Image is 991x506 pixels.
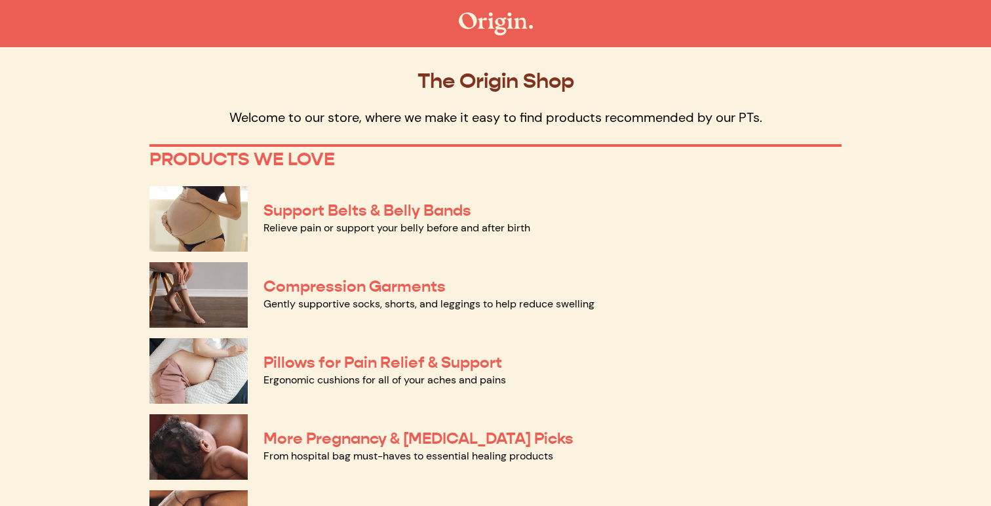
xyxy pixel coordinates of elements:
[263,297,594,311] a: Gently supportive socks, shorts, and leggings to help reduce swelling
[263,449,553,463] a: From hospital bag must-haves to essential healing products
[149,68,842,93] p: The Origin Shop
[263,373,506,387] a: Ergonomic cushions for all of your aches and pains
[263,277,446,296] a: Compression Garments
[263,429,573,448] a: More Pregnancy & [MEDICAL_DATA] Picks
[149,414,248,480] img: More Pregnancy & Postpartum Picks
[149,262,248,328] img: Compression Garments
[149,338,248,404] img: Pillows for Pain Relief & Support
[149,186,248,252] img: Support Belts & Belly Bands
[263,201,471,220] a: Support Belts & Belly Bands
[263,221,530,235] a: Relieve pain or support your belly before and after birth
[149,148,842,170] p: PRODUCTS WE LOVE
[263,353,502,372] a: Pillows for Pain Relief & Support
[459,12,533,35] img: The Origin Shop
[149,109,842,126] p: Welcome to our store, where we make it easy to find products recommended by our PTs.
